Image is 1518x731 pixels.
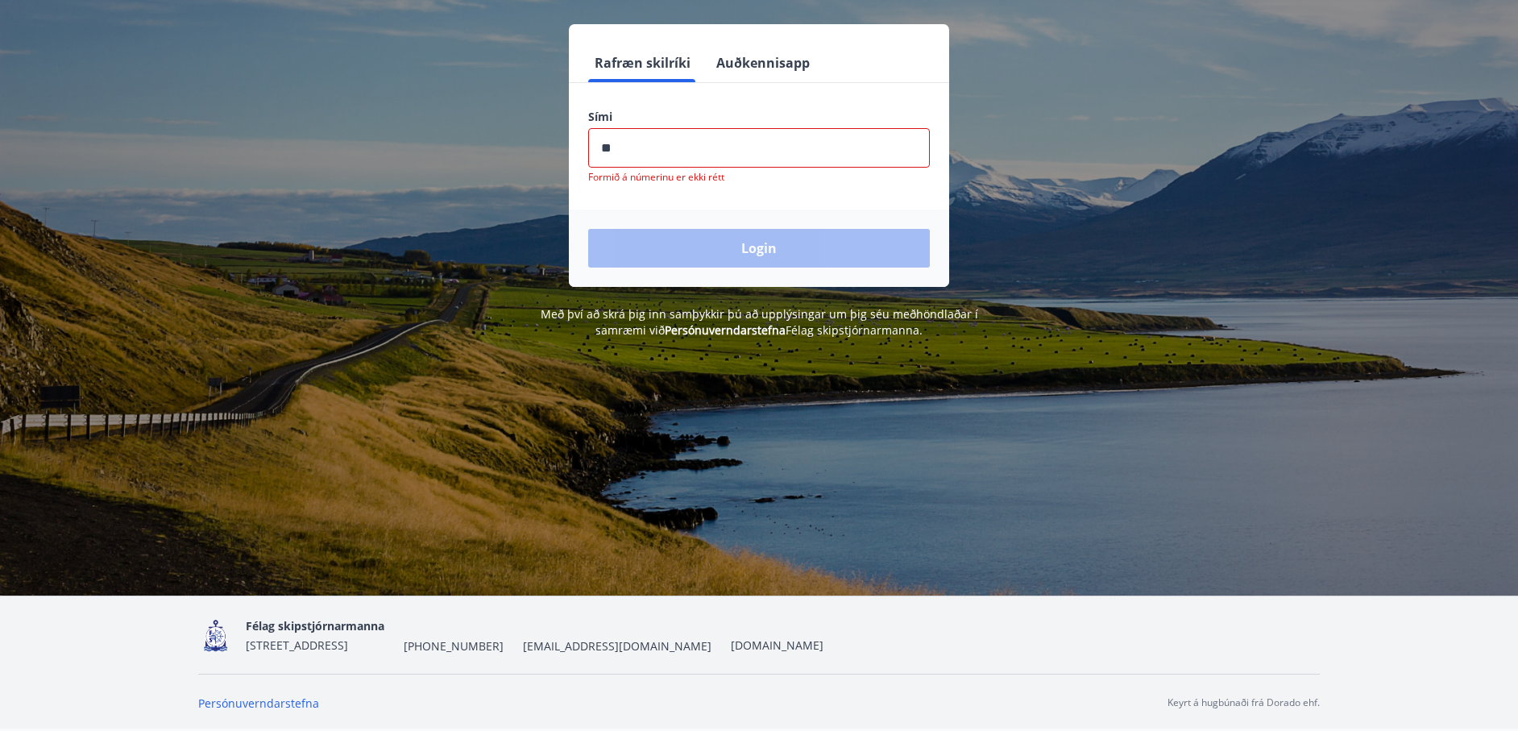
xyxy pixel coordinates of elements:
[246,618,384,633] span: Félag skipstjórnarmanna
[198,618,233,653] img: 4fX9JWmG4twATeQ1ej6n556Sc8UHidsvxQtc86h8.png
[588,109,930,125] label: Sími
[731,638,823,653] a: [DOMAIN_NAME]
[246,638,348,653] span: [STREET_ADDRESS]
[523,638,711,654] span: [EMAIL_ADDRESS][DOMAIN_NAME]
[588,44,697,82] button: Rafræn skilríki
[1168,696,1320,710] p: Keyrt á hugbúnaði frá Dorado ehf.
[198,696,319,711] a: Persónuverndarstefna
[404,638,504,654] span: [PHONE_NUMBER]
[541,306,978,338] span: Með því að skrá þig inn samþykkir þú að upplýsingar um þig séu meðhöndlaðar í samræmi við Félag s...
[588,171,930,184] p: Formið á númerinu er ekki rétt
[710,44,816,82] button: Auðkennisapp
[665,322,786,338] a: Persónuverndarstefna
